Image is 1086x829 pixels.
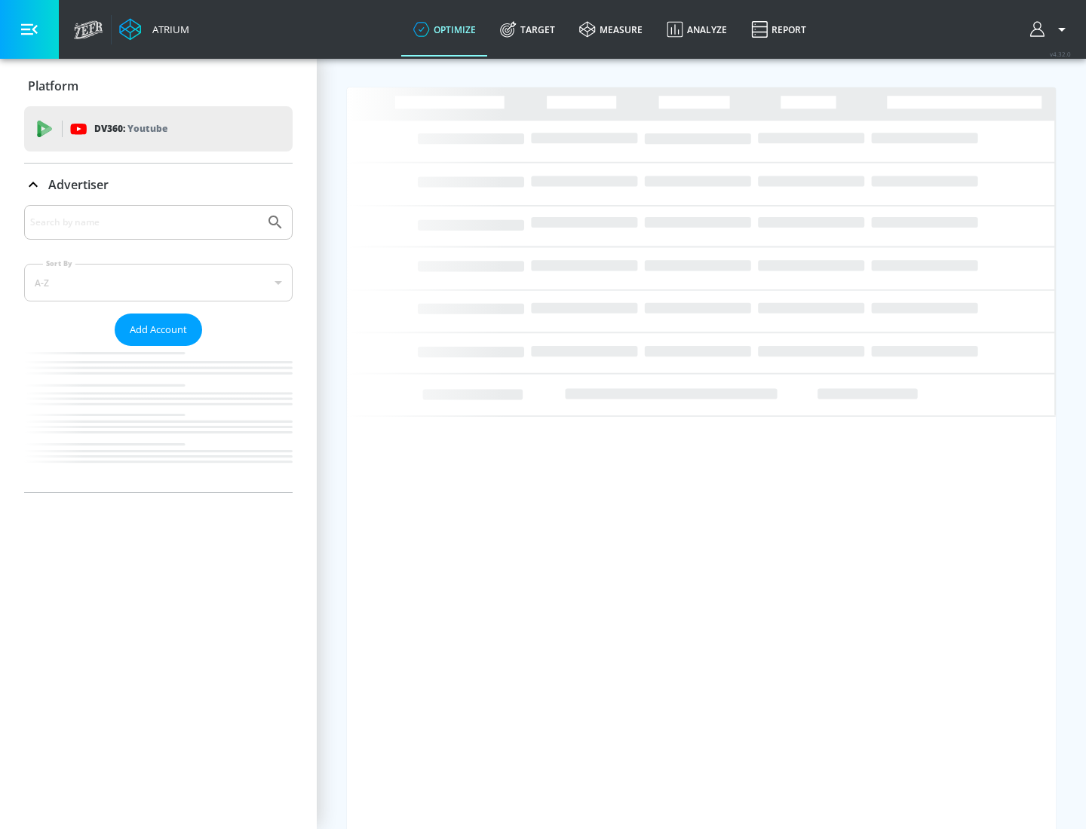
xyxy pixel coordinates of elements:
nav: list of Advertiser [24,346,293,492]
a: Report [739,2,818,57]
div: Advertiser [24,164,293,206]
div: Atrium [146,23,189,36]
span: v 4.32.0 [1050,50,1071,58]
a: optimize [401,2,488,57]
p: Youtube [127,121,167,136]
span: Add Account [130,321,187,338]
a: Analyze [655,2,739,57]
a: Atrium [119,18,189,41]
p: Advertiser [48,176,109,193]
div: DV360: Youtube [24,106,293,151]
a: Target [488,2,567,57]
div: A-Z [24,264,293,301]
div: Advertiser [24,205,293,492]
p: Platform [28,78,78,94]
input: Search by name [30,213,259,232]
a: measure [567,2,655,57]
label: Sort By [43,258,75,268]
div: Platform [24,65,293,107]
p: DV360: [94,121,167,137]
button: Add Account [115,314,202,346]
